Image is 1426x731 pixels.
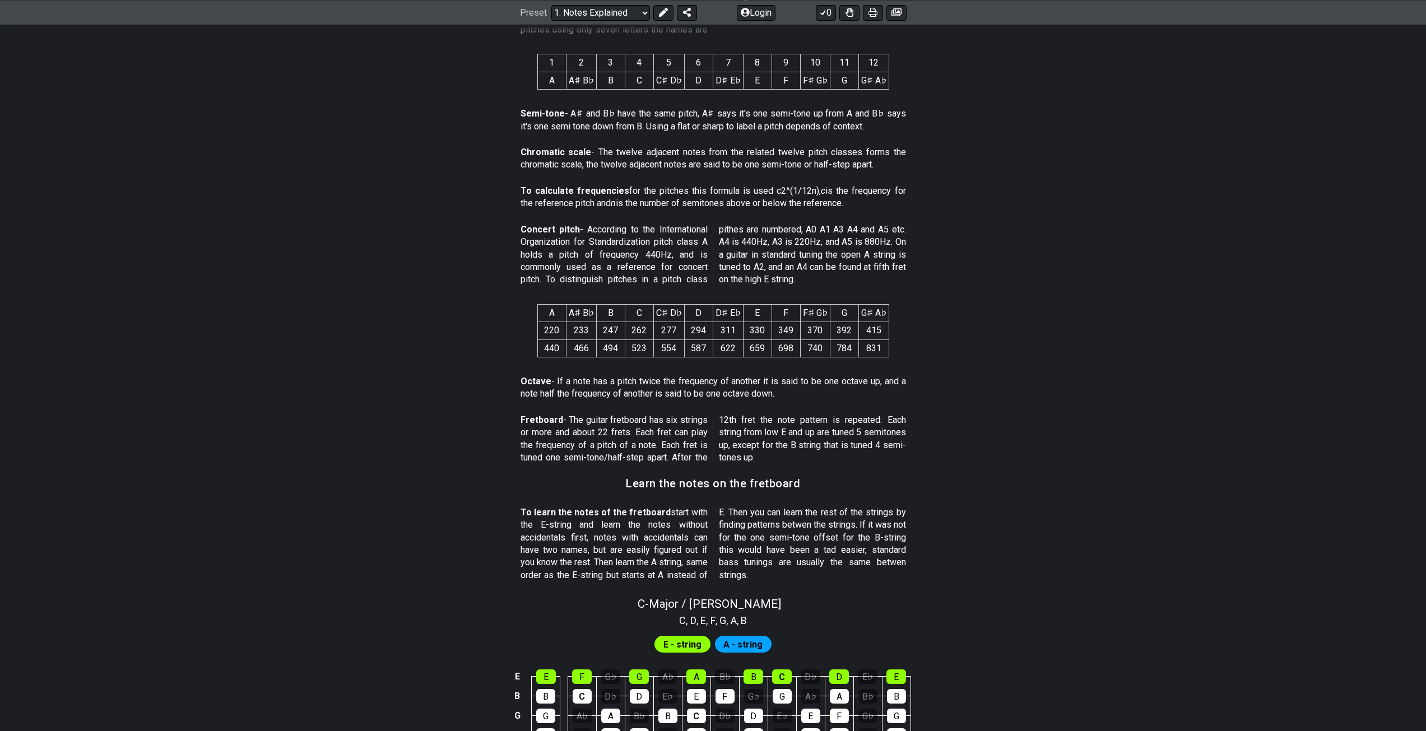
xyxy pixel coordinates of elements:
strong: Semi-tone [521,108,565,119]
span: Preset [520,7,547,18]
strong: Octave [521,376,551,387]
span: , [686,613,690,628]
div: F [716,689,735,704]
div: B [887,689,906,704]
p: for the pitches this formula is used c2^(1/12n), is the frequency for the reference pitch and is ... [521,185,906,210]
p: - A♯ and B♭ have the same pitch, A♯ says it's one semi-tone up from A and B♭ says it's one semi t... [521,108,906,133]
td: F [772,72,800,89]
th: A [537,304,566,322]
th: E [743,304,772,322]
th: 6 [684,54,713,72]
div: G [629,669,649,684]
span: First enable full edit mode to edit [663,636,702,653]
button: Toggle Dexterity for all fretkits [839,4,860,20]
td: 294 [684,322,713,339]
td: 523 [625,339,653,357]
td: E [743,72,772,89]
div: E♭ [658,689,677,704]
span: , [726,613,731,628]
span: F [710,613,716,628]
th: 5 [653,54,684,72]
div: A♭ [573,709,592,723]
th: 11 [830,54,858,72]
td: 415 [858,322,889,339]
th: 12 [858,54,889,72]
div: B [658,709,677,723]
div: E [801,709,820,723]
div: G [773,689,792,704]
span: C - Major / [PERSON_NAME] [638,597,781,611]
p: - If a note has a pitch twice the frequency of another it is said to be one octave up, and a note... [521,375,906,401]
div: A♭ [801,689,820,704]
div: E♭ [858,669,877,684]
div: D [829,669,849,684]
th: 9 [772,54,800,72]
span: , [696,613,701,628]
strong: To learn the notes of the fretboard [521,507,671,518]
span: D [690,613,696,628]
select: Preset [551,4,650,20]
div: B [744,669,763,684]
div: C [573,689,592,704]
th: 7 [713,54,743,72]
div: C [687,709,706,723]
strong: Fretboard [521,415,563,425]
section: Scale pitch classes [674,611,752,628]
td: 740 [800,339,830,357]
strong: Concert pitch [521,224,580,235]
button: Share Preset [677,4,697,20]
button: 0 [816,4,836,20]
th: D [684,304,713,322]
td: 466 [566,339,596,357]
div: D [630,689,649,704]
div: G [536,709,555,723]
div: A♭ [658,669,677,684]
div: A [601,709,620,723]
div: E [886,669,906,684]
span: , [706,613,710,628]
div: D♭ [801,669,820,684]
th: D♯ E♭ [713,304,743,322]
button: Edit Preset [653,4,673,20]
div: B♭ [858,689,877,704]
strong: Chromatic scale [521,147,592,157]
td: D [684,72,713,89]
th: 10 [800,54,830,72]
td: 784 [830,339,858,357]
td: D♯ E♭ [713,72,743,89]
div: E♭ [773,709,792,723]
button: Login [737,4,775,20]
th: 4 [625,54,653,72]
td: 392 [830,322,858,339]
td: B [510,686,524,706]
th: C♯ D♭ [653,304,684,322]
div: C [772,669,792,684]
td: 220 [537,322,566,339]
span: First enable full edit mode to edit [723,636,763,653]
th: B [596,304,625,322]
td: A [537,72,566,89]
th: 8 [743,54,772,72]
span: B [741,613,747,628]
p: start with the E-string and learn the notes without accidentals first, notes with accidentals can... [521,506,906,581]
td: 330 [743,322,772,339]
td: 370 [800,322,830,339]
span: , [716,613,720,628]
td: 698 [772,339,800,357]
div: B♭ [715,669,735,684]
button: Create image [886,4,907,20]
div: G [887,709,906,723]
div: D [744,709,763,723]
span: G [719,613,726,628]
h3: Learn the notes on the fretboard [626,477,800,490]
div: A [830,689,849,704]
div: F [830,709,849,723]
div: B [536,689,555,704]
td: C♯ D♭ [653,72,684,89]
td: 277 [653,322,684,339]
td: G♯ A♭ [858,72,889,89]
span: , [737,613,741,628]
span: A [731,613,737,628]
div: D♭ [601,689,620,704]
th: 3 [596,54,625,72]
